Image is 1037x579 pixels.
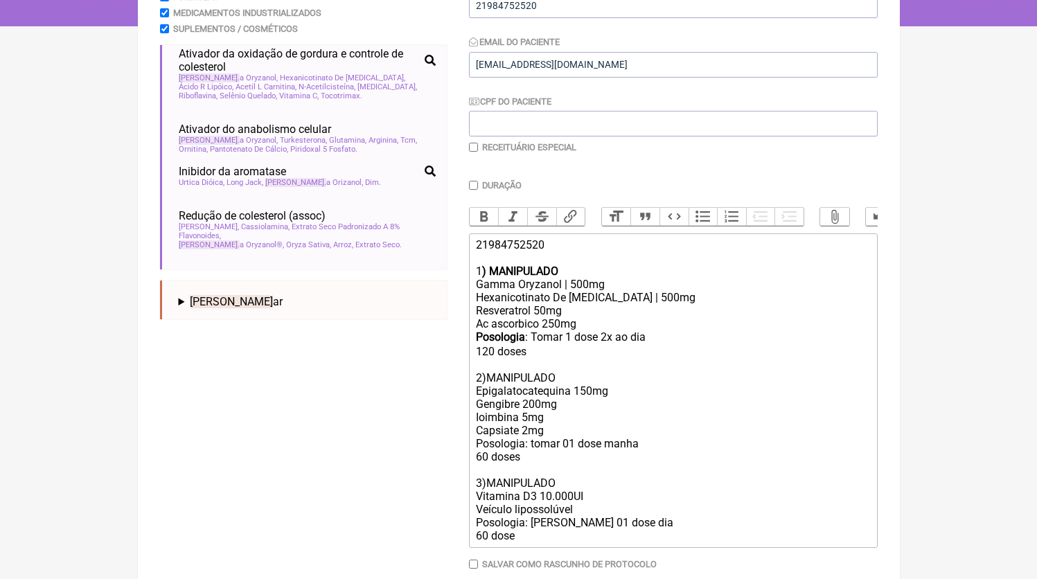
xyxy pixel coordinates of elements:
[179,178,224,187] span: Urtica Dióica
[866,208,895,226] button: Undo
[179,91,218,100] span: Riboflavina
[190,295,273,308] span: [PERSON_NAME]
[280,73,405,82] span: Hexanicotinato De [MEDICAL_DATA]
[476,278,869,291] div: Gamma Oryzanol | 500mg
[173,24,298,34] label: Suplementos / Cosméticos
[179,73,240,82] span: [PERSON_NAME]
[220,91,277,100] span: Selênio Quelado
[470,208,499,226] button: Bold
[476,330,525,344] strong: Posologia
[498,208,527,226] button: Italic
[556,208,585,226] button: Link
[179,136,278,145] span: a Oryzanol
[476,330,869,542] div: : Tomar 1 dose 2x ao dia ㅤ 120 doses 2)MANIPULADO Epigalatocatequina 150mg Gengibre 200mg Ioimbin...
[179,295,436,308] summary: [PERSON_NAME]ar
[369,136,398,145] span: Arginina
[746,208,775,226] button: Decrease Level
[476,291,869,304] div: Hexanicotinato De [MEDICAL_DATA] | 500mg
[190,295,283,308] span: ar
[365,178,381,187] span: Dim
[179,73,278,82] span: a Oryzanol
[329,136,366,145] span: Glutamina
[400,136,417,145] span: Tcm
[179,145,208,154] span: Ornitina
[602,208,631,226] button: Heading
[717,208,746,226] button: Numbers
[179,240,402,249] span: a Oryzanol®, Oryza Sativa, Arroz, Extrato Seco
[659,208,689,226] button: Code
[482,142,576,152] label: Receituário Especial
[179,165,286,178] span: Inibidor da aromatase
[357,82,417,91] span: [MEDICAL_DATA]
[179,47,419,73] span: Ativador da oxidação de gordura e controle de colesterol
[227,178,263,187] span: Long Jack
[265,178,326,187] span: [PERSON_NAME]
[482,559,657,569] label: Salvar como rascunho de Protocolo
[179,136,240,145] span: [PERSON_NAME]
[820,208,849,226] button: Attach Files
[482,265,558,278] strong: ) MANIPULADO
[469,96,552,107] label: CPF do Paciente
[774,208,804,226] button: Increase Level
[179,240,240,249] span: [PERSON_NAME]
[279,91,319,100] span: Vitamina C
[689,208,718,226] button: Bullets
[179,222,436,240] span: [PERSON_NAME], Cassiolamina, Extrato Seco Padronizado A 8% Flavonoides
[265,178,363,187] span: a Orizanol
[290,145,357,154] span: Piridoxal 5 Fosfato
[527,208,556,226] button: Strikethrough
[299,82,355,91] span: N-Acetilcisteína
[482,180,522,190] label: Duração
[179,209,326,222] span: Redução de colesterol (assoc)
[280,136,327,145] span: Turkesterona
[476,238,869,278] div: 21984752520 1
[630,208,659,226] button: Quote
[476,304,869,330] div: Resveratrol 50mg Ac ascorbico 250mg
[236,82,296,91] span: Acetil L Carnitina
[321,91,362,100] span: Tocotrimax
[173,8,321,18] label: Medicamentos Industrializados
[179,123,331,136] span: Ativador do anabolismo celular
[210,145,288,154] span: Pantotenato De Cálcio
[469,37,560,47] label: Email do Paciente
[179,82,233,91] span: Ácido R Lipóico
